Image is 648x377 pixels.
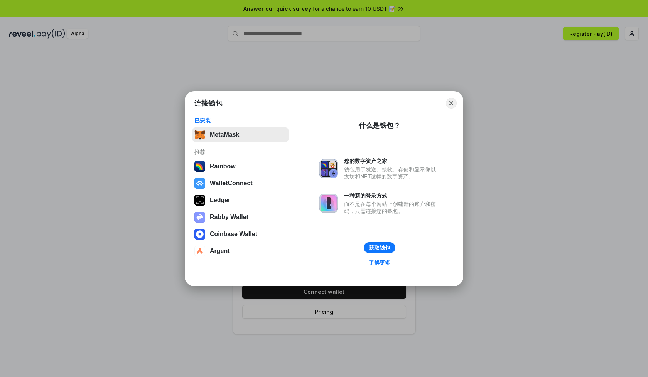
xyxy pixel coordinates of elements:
[194,117,287,124] div: 已安装
[192,193,289,208] button: Ledger
[210,197,230,204] div: Ledger
[194,129,205,140] img: svg+xml,%3Csvg%20fill%3D%22none%22%20height%3D%2233%22%20viewBox%3D%220%200%2035%2033%22%20width%...
[210,214,248,221] div: Rabby Wallet
[192,226,289,242] button: Coinbase Wallet
[344,201,440,214] div: 而不是在每个网站上创建新的账户和密码，只需连接您的钱包。
[194,212,205,223] img: svg+xml,%3Csvg%20xmlns%3D%22http%3A%2F%2Fwww.w3.org%2F2000%2Fsvg%22%20fill%3D%22none%22%20viewBox...
[319,194,338,213] img: svg+xml,%3Csvg%20xmlns%3D%22http%3A%2F%2Fwww.w3.org%2F2000%2Fsvg%22%20fill%3D%22none%22%20viewBox...
[192,243,289,259] button: Argent
[192,176,289,191] button: WalletConnect
[210,163,236,170] div: Rainbow
[344,166,440,180] div: 钱包用于发送、接收、存储和显示像以太坊和NFT这样的数字资产。
[194,161,205,172] img: svg+xml,%3Csvg%20width%3D%22120%22%20height%3D%22120%22%20viewBox%3D%220%200%20120%20120%22%20fil...
[192,209,289,225] button: Rabby Wallet
[344,192,440,199] div: 一种新的登录方式
[364,242,395,253] button: 获取钱包
[319,159,338,178] img: svg+xml,%3Csvg%20xmlns%3D%22http%3A%2F%2Fwww.w3.org%2F2000%2Fsvg%22%20fill%3D%22none%22%20viewBox...
[369,259,390,266] div: 了解更多
[194,99,222,108] h1: 连接钱包
[446,98,457,109] button: Close
[194,229,205,240] img: svg+xml,%3Csvg%20width%3D%2228%22%20height%3D%2228%22%20viewBox%3D%220%200%2028%2028%22%20fill%3D...
[369,244,390,251] div: 获取钱包
[194,178,205,189] img: svg+xml,%3Csvg%20width%3D%2228%22%20height%3D%2228%22%20viewBox%3D%220%200%2028%2028%22%20fill%3D...
[194,149,287,156] div: 推荐
[344,158,440,164] div: 您的数字资产之家
[364,258,395,268] a: 了解更多
[192,127,289,142] button: MetaMask
[194,246,205,256] img: svg+xml,%3Csvg%20width%3D%2228%22%20height%3D%2228%22%20viewBox%3D%220%200%2028%2028%22%20fill%3D...
[359,121,400,130] div: 什么是钱包？
[210,180,253,187] div: WalletConnect
[210,248,230,255] div: Argent
[192,159,289,174] button: Rainbow
[210,131,239,138] div: MetaMask
[194,195,205,206] img: svg+xml,%3Csvg%20xmlns%3D%22http%3A%2F%2Fwww.w3.org%2F2000%2Fsvg%22%20width%3D%2228%22%20height%3...
[210,231,257,238] div: Coinbase Wallet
